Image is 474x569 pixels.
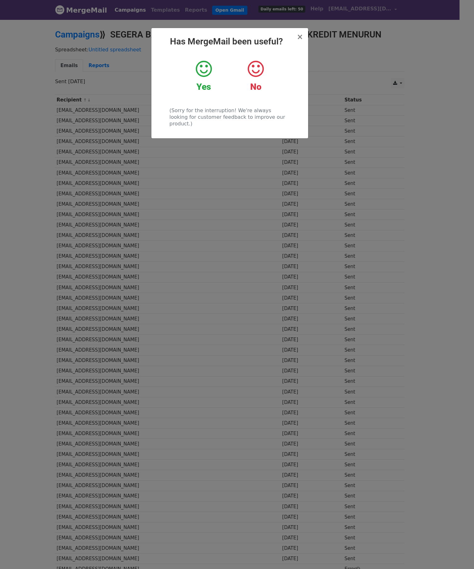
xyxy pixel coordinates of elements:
[250,82,262,92] strong: No
[297,33,303,41] button: Close
[183,60,225,92] a: Yes
[156,36,303,47] h2: Has MergeMail been useful?
[297,32,303,41] span: ×
[196,82,211,92] strong: Yes
[234,60,277,92] a: No
[169,107,290,127] p: (Sorry for the interruption! We're always looking for customer feedback to improve our product.)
